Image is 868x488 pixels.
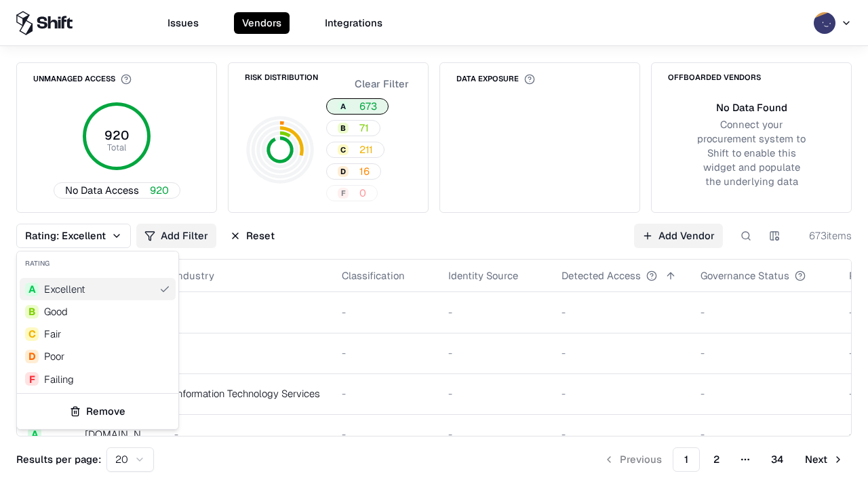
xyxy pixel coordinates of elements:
div: D [25,350,39,363]
div: Suggestions [17,275,178,393]
span: Fair [44,327,61,341]
span: Good [44,304,68,319]
span: Excellent [44,282,85,296]
button: Remove [22,399,173,424]
div: B [25,305,39,319]
div: Poor [44,349,64,363]
div: Failing [44,372,74,386]
div: F [25,372,39,386]
div: A [25,283,39,296]
div: Rating [17,251,178,275]
div: C [25,327,39,341]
